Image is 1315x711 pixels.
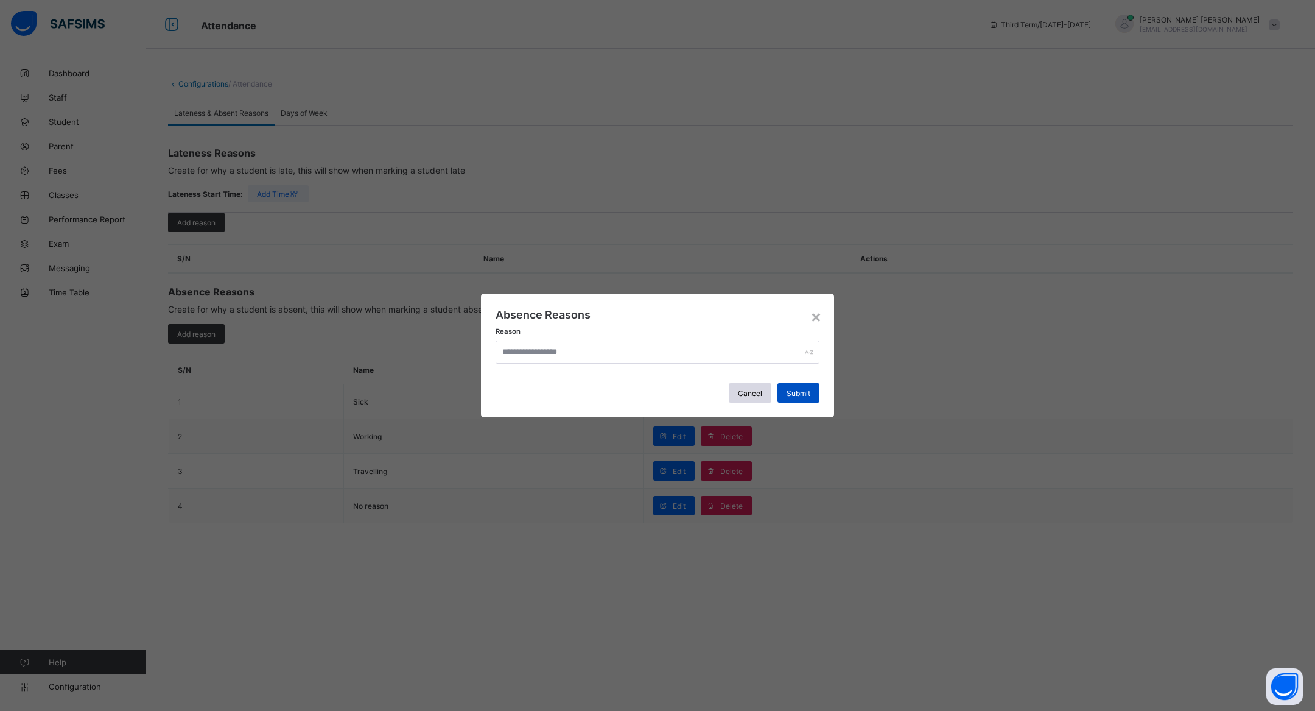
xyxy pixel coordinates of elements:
span: Cancel [738,389,762,398]
span: Absence Reasons [496,308,591,321]
span: Submit [787,389,810,398]
div: × [810,306,822,327]
button: Open asap [1266,668,1303,705]
label: Reason [496,327,521,336]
